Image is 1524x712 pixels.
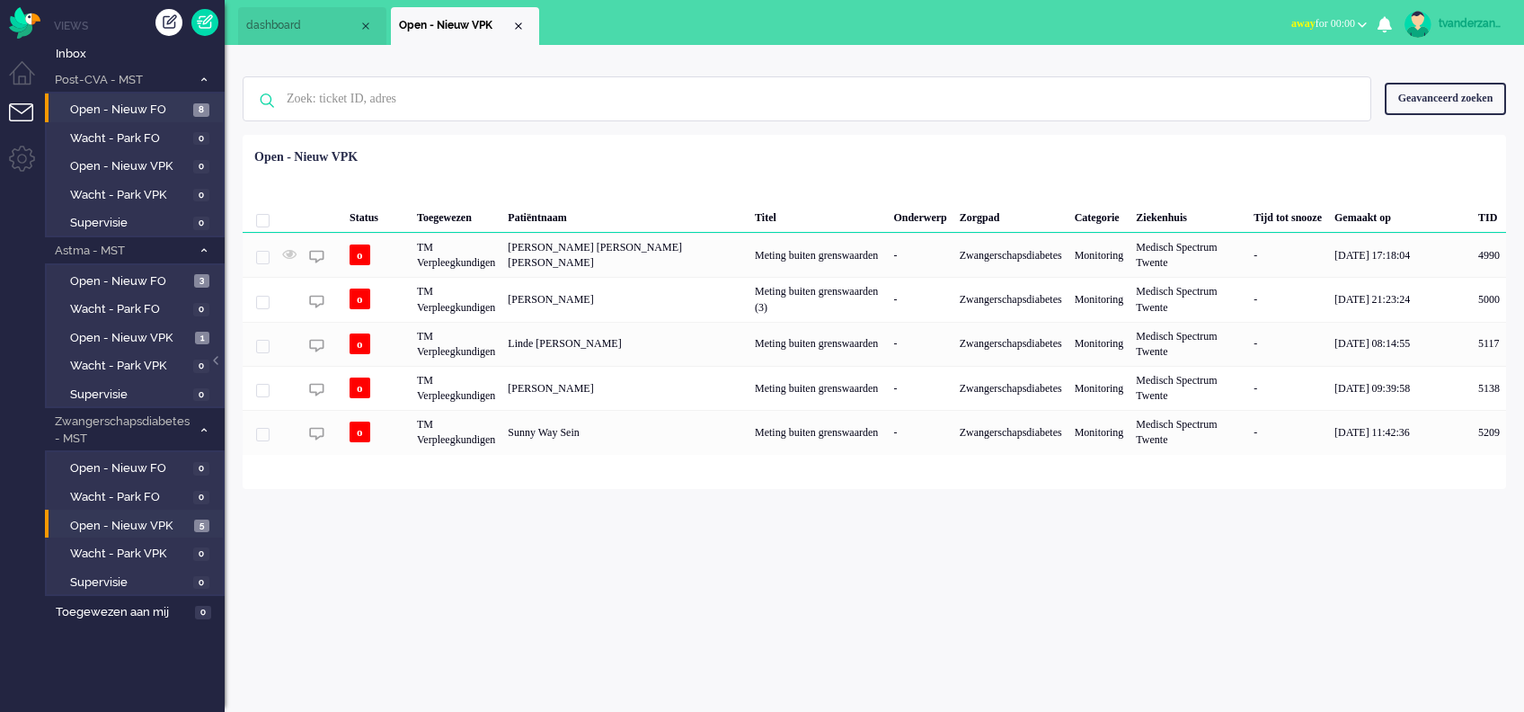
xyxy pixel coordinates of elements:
span: dashboard [246,18,359,33]
div: TID [1472,197,1506,233]
li: awayfor 00:00 [1280,5,1378,45]
div: TM Verpleegkundigen [411,322,501,366]
button: awayfor 00:00 [1280,11,1378,37]
div: - [887,233,952,277]
span: Open - Nieuw VPK [70,158,189,175]
span: Wacht - Park FO [70,130,189,147]
li: Dashboard [238,7,386,45]
div: Tijd tot snooze [1247,197,1328,233]
div: - [1247,277,1328,321]
span: 5 [194,520,209,533]
span: 0 [193,160,209,174]
div: 5209 [1472,410,1506,454]
span: Open - Nieuw VPK [399,18,511,33]
div: Close tab [511,19,526,33]
div: Zwangerschapsdiabetes [953,366,1068,410]
a: Wacht - Park VPK 0 [52,355,223,375]
div: [DATE] 21:23:24 [1328,277,1472,321]
span: Astma - MST [52,243,191,260]
div: Zwangerschapsdiabetes [953,322,1068,366]
img: ic_chat_grey.svg [309,294,324,309]
div: [DATE] 08:14:55 [1328,322,1472,366]
span: 0 [193,217,209,230]
span: 0 [193,388,209,402]
span: 0 [193,491,209,504]
a: Open - Nieuw FO 8 [52,99,223,119]
span: o [350,422,370,442]
a: Supervisie 0 [52,384,223,404]
div: - [887,410,952,454]
div: [DATE] 09:39:58 [1328,366,1472,410]
div: Monitoring [1068,410,1130,454]
div: Linde [PERSON_NAME] [501,322,749,366]
a: Wacht - Park FO 0 [52,298,223,318]
span: 0 [193,303,209,316]
div: Meting buiten grenswaarden (3) [749,277,887,321]
div: Categorie [1068,197,1130,233]
div: Monitoring [1068,277,1130,321]
span: o [350,289,370,309]
div: Zwangerschapsdiabetes [953,277,1068,321]
div: 5138 [243,366,1506,410]
span: Open - Nieuw VPK [70,330,190,347]
span: Supervisie [70,215,189,232]
div: Close tab [359,19,373,33]
span: o [350,378,370,398]
div: Meting buiten grenswaarden [749,366,887,410]
span: 0 [195,606,211,619]
a: Open - Nieuw FO 3 [52,271,223,290]
div: Gemaakt op [1328,197,1472,233]
span: Wacht - Park VPK [70,546,189,563]
div: Open - Nieuw VPK [254,148,358,166]
div: - [1247,322,1328,366]
input: Zoek: ticket ID, adres [273,77,1346,120]
span: Post-CVA - MST [52,72,191,89]
div: Monitoring [1068,322,1130,366]
span: 0 [193,462,209,476]
div: Creëer ticket [155,9,182,36]
div: - [1247,410,1328,454]
div: [PERSON_NAME] [501,277,749,321]
li: Tickets menu [9,103,49,144]
span: Open - Nieuw FO [70,273,190,290]
div: [PERSON_NAME] [501,366,749,410]
div: Sunny Way Sein [501,410,749,454]
a: Supervisie 0 [52,572,223,592]
span: Supervisie [70,574,189,592]
div: 5117 [1472,322,1506,366]
div: - [1247,366,1328,410]
div: 5000 [1472,277,1506,321]
div: Meting buiten grenswaarden [749,410,887,454]
span: Wacht - Park FO [70,301,189,318]
div: Zwangerschapsdiabetes [953,233,1068,277]
li: Admin menu [9,146,49,186]
a: Wacht - Park VPK 0 [52,184,223,204]
li: View [391,7,539,45]
div: Toegewezen [411,197,501,233]
div: Medisch Spectrum Twente [1130,322,1247,366]
span: 0 [193,360,209,373]
div: - [887,277,952,321]
div: [DATE] 17:18:04 [1328,233,1472,277]
div: TM Verpleegkundigen [411,410,501,454]
a: Open - Nieuw VPK 1 [52,327,223,347]
img: avatar [1404,11,1431,38]
span: Open - Nieuw VPK [70,518,190,535]
span: 0 [193,576,209,590]
span: Zwangerschapsdiabetes - MST [52,414,191,447]
span: 1 [195,332,209,345]
div: - [887,322,952,366]
li: Views [54,18,225,33]
a: Open - Nieuw FO 0 [52,458,223,477]
span: o [350,245,370,265]
img: ic-search-icon.svg [244,77,290,124]
div: Geavanceerd zoeken [1385,83,1506,114]
a: Wacht - Park VPK 0 [52,543,223,563]
div: [PERSON_NAME] [PERSON_NAME] [PERSON_NAME] [501,233,749,277]
a: Supervisie 0 [52,212,223,232]
div: - [1247,233,1328,277]
a: Wacht - Park FO 0 [52,128,223,147]
span: Inbox [56,46,225,63]
div: Titel [749,197,887,233]
div: 4990 [243,233,1506,277]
